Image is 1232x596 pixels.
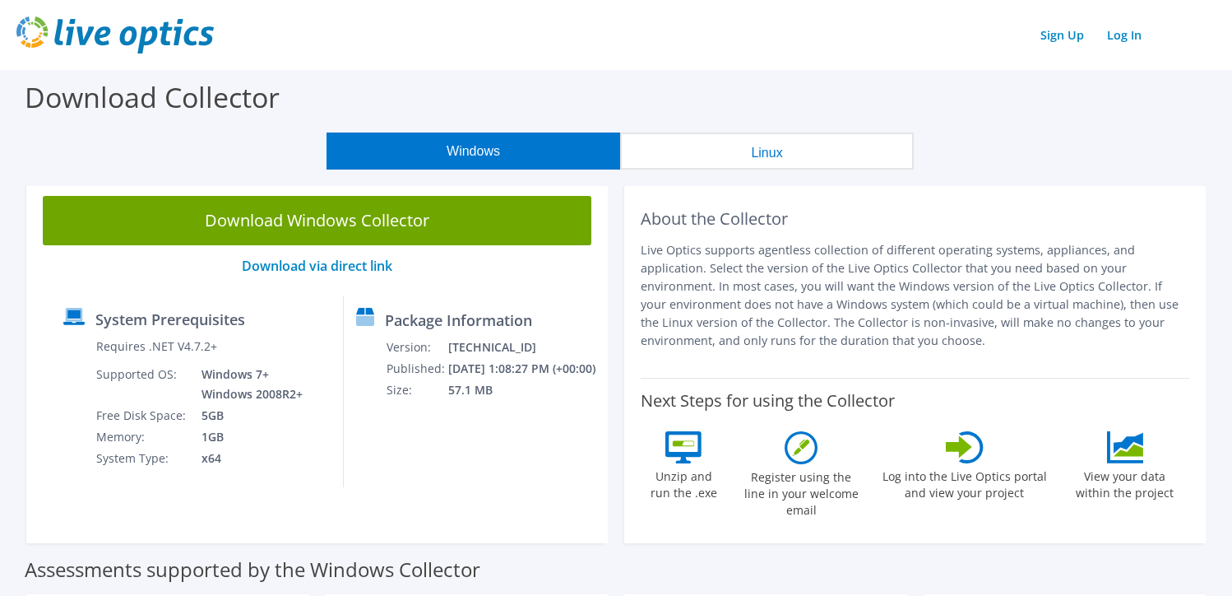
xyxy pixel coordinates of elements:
[646,463,721,501] label: Unzip and run the .exe
[386,337,447,358] td: Version:
[242,257,392,275] a: Download via direct link
[95,405,189,426] td: Free Disk Space:
[447,337,600,358] td: [TECHNICAL_ID]
[641,209,1189,229] h2: About the Collector
[327,133,620,170] button: Windows
[95,311,245,328] label: System Prerequisites
[1066,463,1184,501] label: View your data within the project
[641,391,895,411] label: Next Steps for using the Collector
[25,561,480,578] label: Assessments supported by the Windows Collector
[95,426,189,448] td: Memory:
[189,405,306,426] td: 5GB
[189,364,306,405] td: Windows 7+ Windows 2008R2+
[1032,23,1092,47] a: Sign Up
[189,426,306,448] td: 1GB
[386,358,447,379] td: Published:
[447,358,600,379] td: [DATE] 1:08:27 PM (+00:00)
[189,448,306,469] td: x64
[95,364,189,405] td: Supported OS:
[16,16,214,54] img: live_optics_svg.svg
[385,312,532,328] label: Package Information
[43,196,591,245] a: Download Windows Collector
[620,133,914,170] button: Linux
[1099,23,1150,47] a: Log In
[641,241,1189,350] p: Live Optics supports agentless collection of different operating systems, appliances, and applica...
[95,448,189,469] td: System Type:
[882,463,1048,501] label: Log into the Live Optics portal and view your project
[739,464,863,519] label: Register using the line in your welcome email
[25,78,280,116] label: Download Collector
[96,338,217,355] label: Requires .NET V4.7.2+
[386,379,447,401] td: Size:
[447,379,600,401] td: 57.1 MB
